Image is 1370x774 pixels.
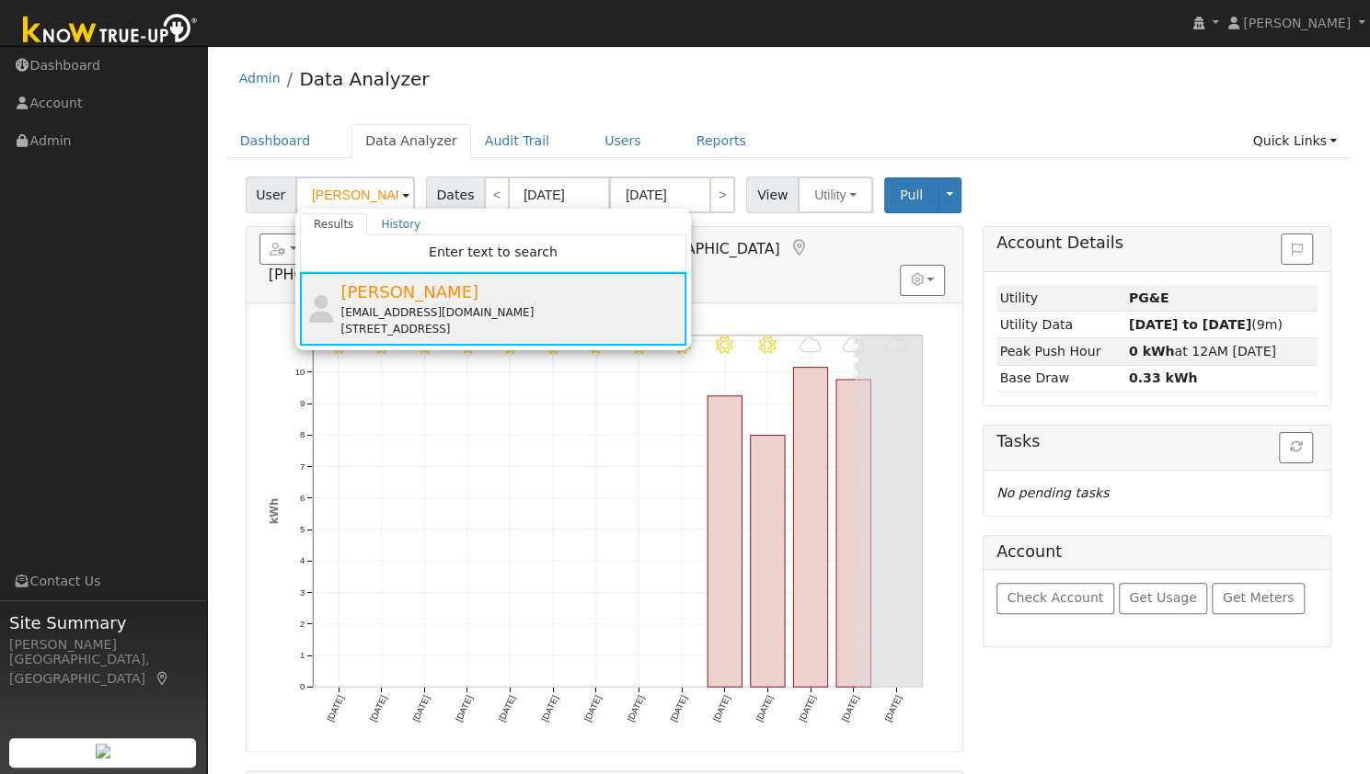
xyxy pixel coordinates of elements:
[1223,590,1295,605] span: Get Meters
[325,694,346,723] text: [DATE]
[754,694,775,723] text: [DATE]
[300,213,368,235] a: Results
[300,398,305,408] text: 9
[300,650,305,660] text: 1
[996,338,1125,365] td: Peak Push Hour
[1125,338,1318,365] td: at 12AM [DATE]
[1129,290,1169,305] strong: ID: 17170549, authorized: 08/13/25
[668,694,689,723] text: [DATE]
[996,542,1062,561] h5: Account
[300,493,305,503] text: 6
[410,694,432,723] text: [DATE]
[1129,370,1198,385] strong: 0.33 kWh
[340,321,682,337] div: [STREET_ADDRESS]
[340,304,682,321] div: [EMAIL_ADDRESS][DOMAIN_NAME]
[295,176,415,213] input: Select a User
[996,583,1114,614] button: Check Account
[458,336,476,354] i: 8/05 - Clear
[340,282,478,302] span: [PERSON_NAME]
[1129,317,1251,332] strong: [DATE] to [DATE]
[793,367,827,687] rect: onclick=""
[426,176,485,213] span: Dates
[226,124,325,158] a: Dashboard
[800,336,822,354] i: 8/13 - MostlyCloudy
[625,694,646,723] text: [DATE]
[267,498,280,525] text: kWh
[300,429,305,439] text: 8
[300,555,305,565] text: 4
[367,694,388,723] text: [DATE]
[630,336,648,354] i: 8/09 - Clear
[14,10,207,51] img: Know True-Up
[1129,344,1175,359] strong: 0 kWh
[454,694,475,723] text: [DATE]
[300,461,305,471] text: 7
[496,694,517,723] text: [DATE]
[300,681,305,691] text: 0
[591,124,655,158] a: Users
[373,336,390,354] i: 8/03 - Clear
[798,176,873,213] button: Utility
[797,694,818,723] text: [DATE]
[751,435,785,687] rect: onclick=""
[673,336,691,354] i: 8/10 - Clear
[836,380,870,687] rect: onclick=""
[300,587,305,598] text: 3
[884,177,938,213] button: Pull
[239,71,281,85] a: Admin
[996,233,1318,253] h5: Account Details
[708,396,742,688] rect: onclick=""
[300,619,305,629] text: 2
[300,524,305,534] text: 5
[484,176,510,213] a: <
[789,239,810,257] a: Map
[996,312,1125,338] td: Utility Data
[1119,583,1208,614] button: Get Usage
[545,336,562,354] i: 8/07 - Clear
[683,124,760,158] a: Reports
[1238,124,1351,158] a: Quick Links
[716,336,733,354] i: 8/11 - Clear
[900,188,923,202] span: Pull
[840,694,861,723] text: [DATE]
[996,485,1109,500] i: No pending tasks
[1212,583,1305,614] button: Get Meters
[711,694,732,723] text: [DATE]
[9,635,197,654] div: [PERSON_NAME]
[96,744,110,758] img: retrieve
[367,213,434,235] a: History
[709,176,735,213] a: >
[587,336,604,354] i: 8/08 - Clear
[501,336,519,354] i: 8/06 - Clear
[843,336,865,354] i: 8/14 - MostlyCloudy
[539,694,560,723] text: [DATE]
[294,335,305,345] text: 11
[996,432,1318,451] h5: Tasks
[996,365,1125,392] td: Base Draw
[9,610,197,635] span: Site Summary
[1007,590,1103,605] span: Check Account
[351,124,471,158] a: Data Analyzer
[269,266,402,283] span: [PHONE_NUMBER]
[429,245,558,259] span: Enter text to search
[1243,16,1351,30] span: [PERSON_NAME]
[882,694,904,723] text: [DATE]
[155,671,171,686] a: Map
[746,176,799,213] span: View
[329,336,347,354] i: 8/02 - Clear
[582,694,604,723] text: [DATE]
[246,176,296,213] span: User
[294,367,305,377] text: 10
[759,336,777,354] i: 8/12 - Clear
[9,650,197,689] div: [GEOGRAPHIC_DATA], [GEOGRAPHIC_DATA]
[416,336,433,354] i: 8/04 - Clear
[471,124,563,158] a: Audit Trail
[545,240,780,257] span: Livermore, [GEOGRAPHIC_DATA]
[1129,590,1196,605] span: Get Usage
[1281,233,1313,265] button: Issue History
[1279,432,1313,463] button: Refresh
[996,285,1125,312] td: Utility
[1129,317,1283,332] span: (9m)
[299,68,429,90] a: Data Analyzer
